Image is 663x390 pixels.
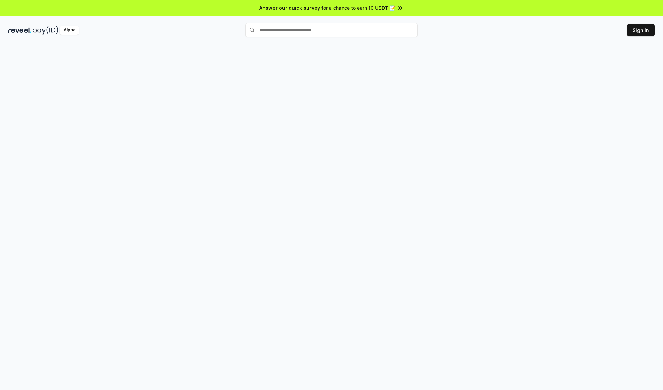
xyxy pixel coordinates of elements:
img: reveel_dark [8,26,31,35]
span: Answer our quick survey [259,4,320,11]
div: Alpha [60,26,79,35]
span: for a chance to earn 10 USDT 📝 [321,4,395,11]
img: pay_id [33,26,58,35]
button: Sign In [627,24,655,36]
